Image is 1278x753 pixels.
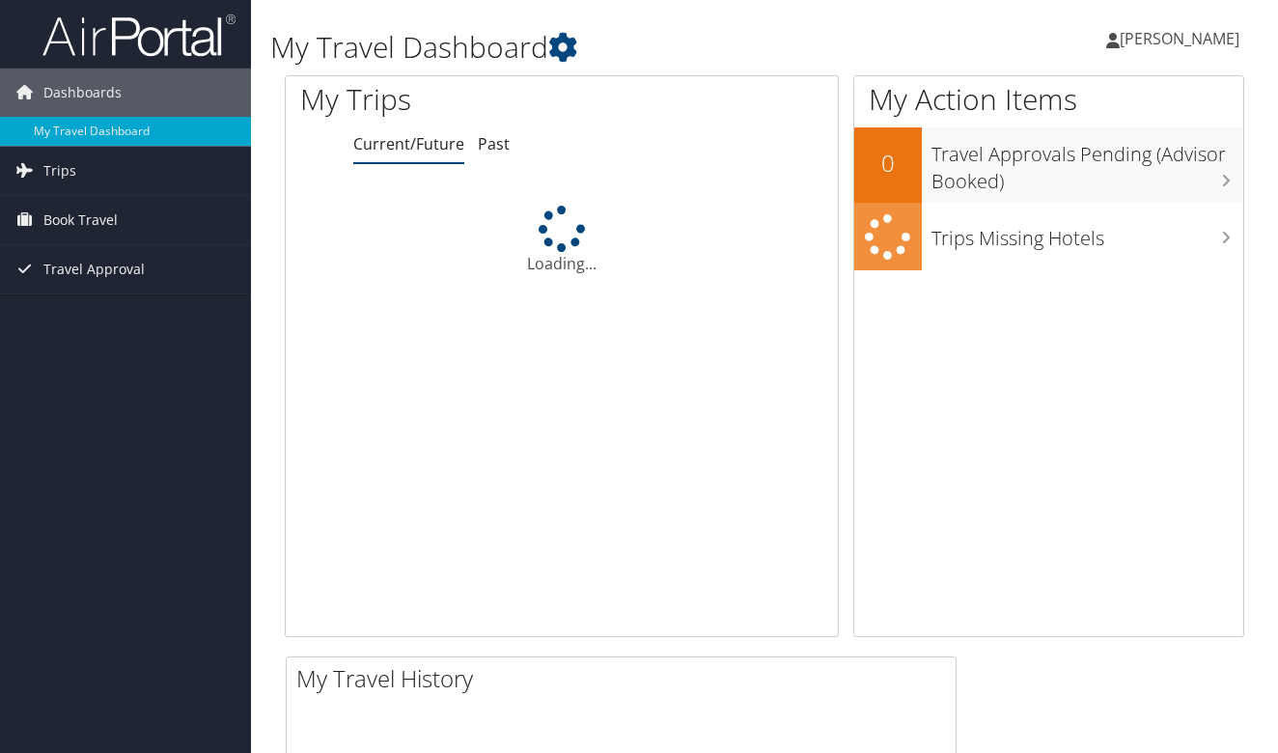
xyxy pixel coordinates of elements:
h3: Travel Approvals Pending (Advisor Booked) [931,131,1243,195]
h2: My Travel History [296,662,956,695]
a: Current/Future [353,133,464,154]
img: airportal-logo.png [42,13,236,58]
span: [PERSON_NAME] [1120,28,1239,49]
h1: My Travel Dashboard [270,27,930,68]
h2: 0 [854,147,922,180]
span: Book Travel [43,196,118,244]
a: Past [478,133,510,154]
span: Travel Approval [43,245,145,293]
h1: My Action Items [854,79,1243,120]
span: Dashboards [43,69,122,117]
h1: My Trips [300,79,593,120]
a: [PERSON_NAME] [1106,10,1259,68]
a: Trips Missing Hotels [854,203,1243,271]
div: Loading... [286,206,838,275]
span: Trips [43,147,76,195]
h3: Trips Missing Hotels [931,215,1243,252]
a: 0Travel Approvals Pending (Advisor Booked) [854,127,1243,202]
